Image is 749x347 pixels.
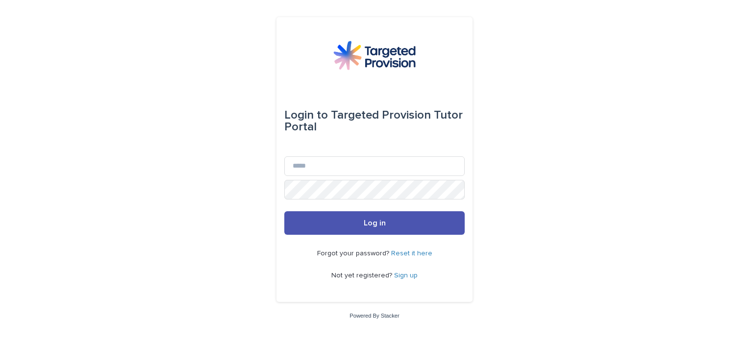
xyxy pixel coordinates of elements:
[391,250,432,257] a: Reset it here
[333,41,416,70] img: M5nRWzHhSzIhMunXDL62
[284,109,328,121] span: Login to
[284,101,465,141] div: Targeted Provision Tutor Portal
[331,272,394,279] span: Not yet registered?
[317,250,391,257] span: Forgot your password?
[394,272,418,279] a: Sign up
[284,211,465,235] button: Log in
[350,313,399,319] a: Powered By Stacker
[364,219,386,227] span: Log in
